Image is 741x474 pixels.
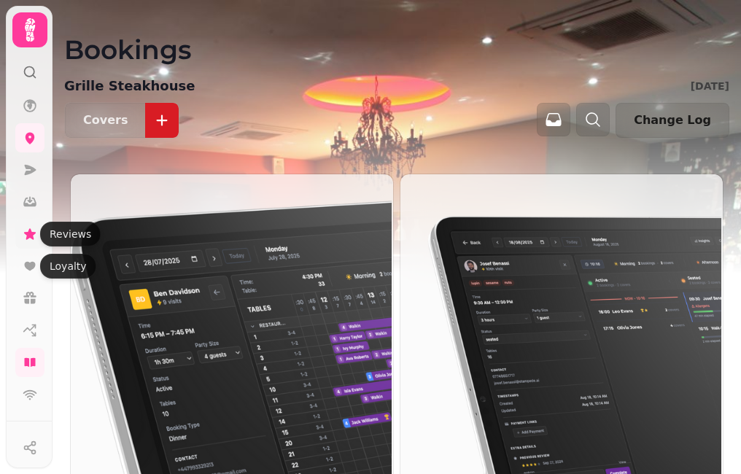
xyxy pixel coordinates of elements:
p: Grille Steakhouse [64,76,195,96]
button: Covers [65,103,145,138]
p: Covers [83,114,128,126]
div: Loyalty [40,254,96,279]
p: [DATE] [691,79,729,93]
button: Change Log [616,103,729,138]
span: Change Log [634,114,711,126]
div: Reviews [40,222,101,246]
